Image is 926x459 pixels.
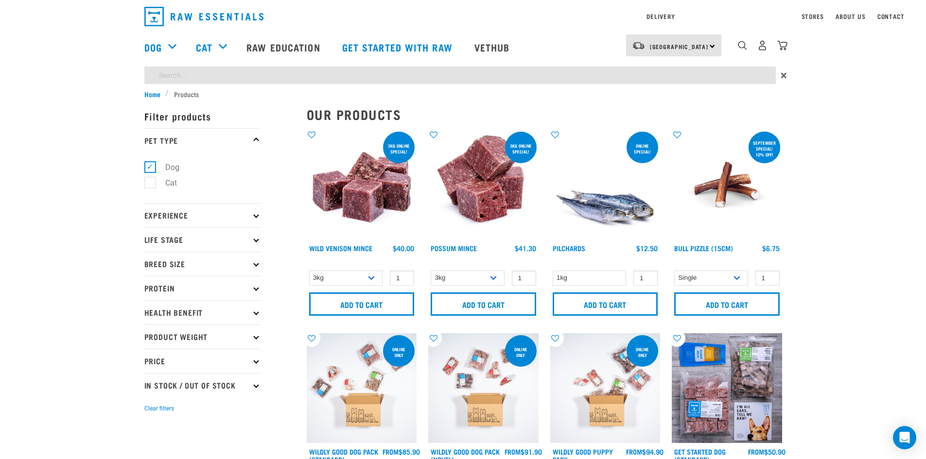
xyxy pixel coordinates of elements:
[627,342,658,362] div: Online Only
[431,246,477,250] a: Possum Mince
[383,342,415,362] div: Online Only
[672,130,782,240] img: Bull Pizzle
[633,271,658,286] input: 1
[307,107,782,122] h2: Our Products
[626,448,664,456] div: $94.90
[636,244,658,252] div: $12.50
[196,40,212,54] a: Cat
[144,89,160,99] span: Home
[144,227,261,252] p: Life Stage
[512,271,536,286] input: 1
[309,246,372,250] a: Wild Venison Mince
[893,426,916,449] div: Open Intercom Messenger
[550,333,661,443] img: Puppy 0 2sec
[144,89,166,99] a: Home
[749,136,780,162] div: September special! 10% off!
[144,276,261,300] p: Protein
[144,67,776,84] input: Search...
[144,300,261,324] p: Health Benefit
[144,128,261,153] p: Pet Type
[632,41,645,50] img: van-moving.png
[237,28,332,67] a: Raw Education
[674,246,733,250] a: Bull Pizzle (15cm)
[144,324,261,349] p: Product Weight
[836,15,865,18] a: About Us
[137,3,790,30] nav: dropdown navigation
[553,246,585,250] a: Pilchards
[553,292,658,316] input: Add to cart
[144,404,174,413] button: Clear filters
[144,252,261,276] p: Breed Size
[748,450,764,453] span: FROM
[505,342,537,362] div: Online Only
[674,292,780,316] input: Add to cart
[144,89,782,99] nav: breadcrumbs
[505,448,542,456] div: $91.90
[150,177,181,189] label: Cat
[777,40,787,51] img: home-icon@2x.png
[431,292,536,316] input: Add to cart
[626,450,642,453] span: FROM
[802,15,824,18] a: Stores
[383,450,399,453] span: FROM
[150,161,183,173] label: Dog
[144,349,261,373] p: Price
[465,28,522,67] a: Vethub
[515,244,536,252] div: $41.30
[390,271,414,286] input: 1
[383,448,420,456] div: $85.90
[877,15,905,18] a: Contact
[755,271,780,286] input: 1
[738,41,747,50] img: home-icon-1@2x.png
[393,244,414,252] div: $40.00
[309,292,415,316] input: Add to cart
[144,203,261,227] p: Experience
[748,448,786,456] div: $50.90
[505,450,521,453] span: FROM
[757,40,768,51] img: user.png
[307,333,417,443] img: Dog 0 2sec
[428,130,539,240] img: 1102 Possum Mince 01
[144,373,261,397] p: In Stock / Out Of Stock
[781,67,787,84] span: ×
[144,7,263,26] img: Raw Essentials Logo
[428,333,539,443] img: Dog Novel 0 2sec
[144,104,261,128] p: Filter products
[332,28,465,67] a: Get started with Raw
[672,333,782,443] img: NSP Dog Standard Update
[627,138,658,159] div: ONLINE SPECIAL!
[383,138,415,159] div: 3kg online special!
[646,15,675,18] a: Delivery
[307,130,417,240] img: Pile Of Cubed Wild Venison Mince For Pets
[650,45,709,48] span: [GEOGRAPHIC_DATA]
[550,130,661,240] img: Four Whole Pilchards
[762,244,780,252] div: $6.75
[505,138,537,159] div: 3kg online special!
[144,40,162,54] a: Dog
